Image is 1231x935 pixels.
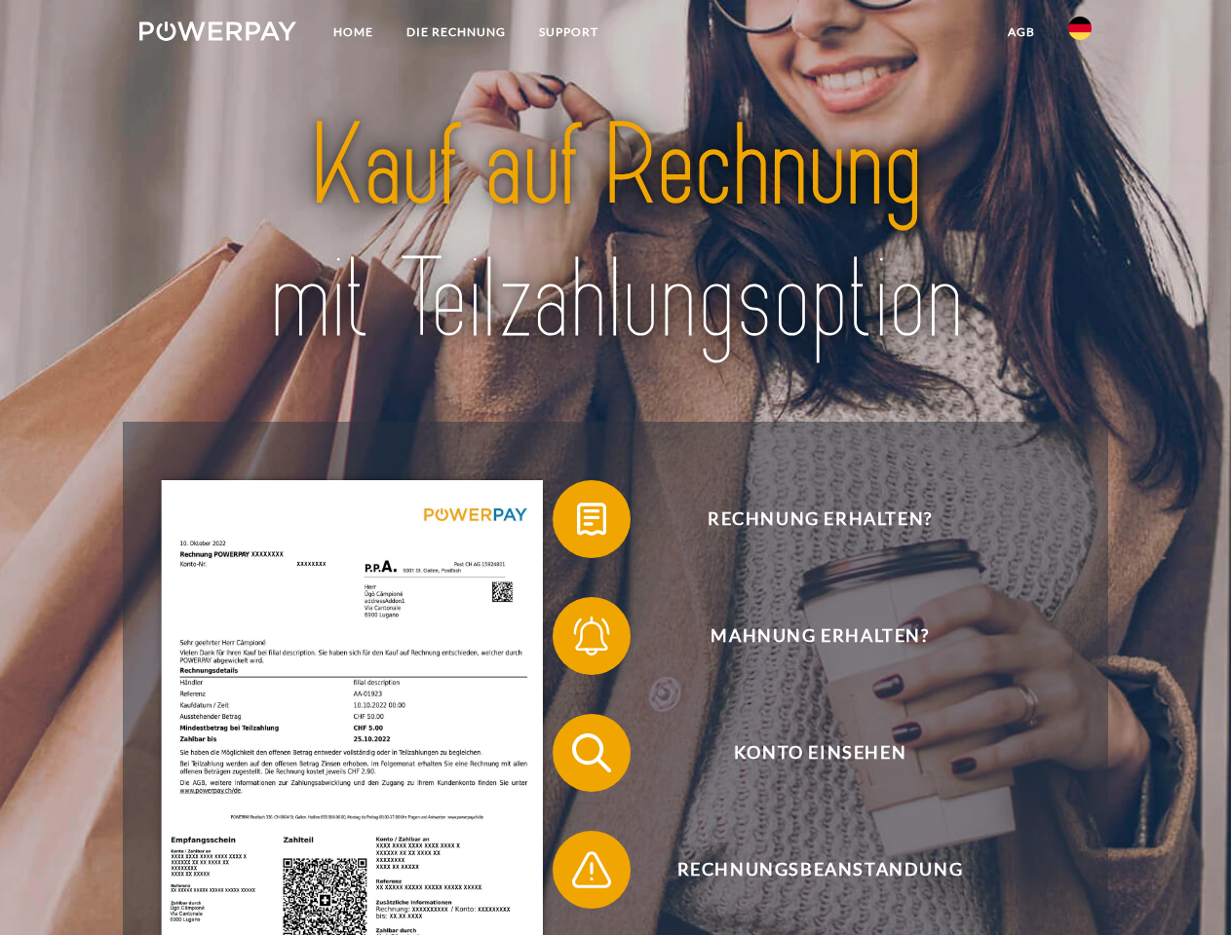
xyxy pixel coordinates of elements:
img: title-powerpay_de.svg [186,93,1045,373]
span: Rechnungsbeanstandung [581,831,1058,909]
button: Rechnung erhalten? [553,480,1059,558]
img: logo-powerpay-white.svg [139,21,296,41]
button: Mahnung erhalten? [553,597,1059,675]
img: de [1068,17,1092,40]
span: Konto einsehen [581,714,1058,792]
img: qb_bell.svg [567,612,616,660]
button: Konto einsehen [553,714,1059,792]
button: Rechnungsbeanstandung [553,831,1059,909]
span: Mahnung erhalten? [581,597,1058,675]
a: Home [317,15,390,50]
img: qb_search.svg [567,729,616,777]
span: Rechnung erhalten? [581,480,1058,558]
a: DIE RECHNUNG [390,15,522,50]
a: SUPPORT [522,15,615,50]
img: qb_warning.svg [567,845,616,894]
img: qb_bill.svg [567,495,616,543]
a: agb [991,15,1052,50]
